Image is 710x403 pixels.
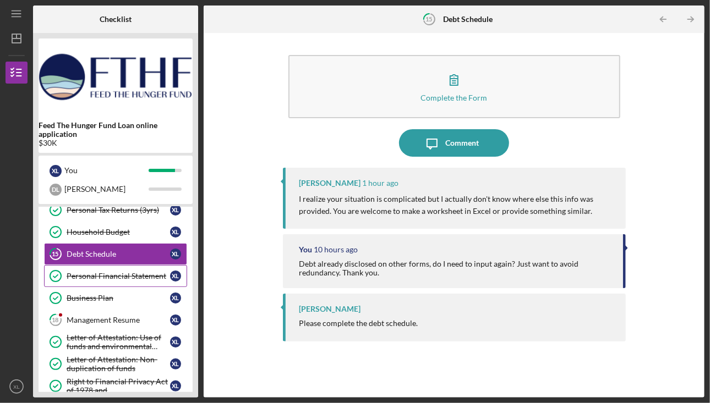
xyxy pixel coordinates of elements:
div: Household Budget [67,228,170,236]
div: Letter of Attestation: Use of funds and environmental compliance [67,333,170,351]
a: Letter of Attestation: Use of funds and environmental complianceXL [44,331,187,353]
p: I realize your situation is complicated but I actually don't know where else this info was provid... [299,193,615,218]
div: You [299,245,313,254]
a: Letter of Attestation: Non-duplication of fundsXL [44,353,187,375]
a: Household BudgetXL [44,221,187,243]
div: Management Resume [67,316,170,324]
div: D L [50,184,62,196]
tspan: 15 [52,251,59,258]
time: 2025-08-19 11:46 [314,245,358,254]
div: Complete the Form [421,93,488,102]
button: Comment [399,129,509,157]
div: [PERSON_NAME] [299,305,361,313]
button: Complete the Form [288,55,620,118]
div: Personal Tax Returns (3yrs) [67,206,170,214]
time: 2025-08-19 20:36 [363,179,399,187]
div: [PERSON_NAME] [64,180,149,198]
div: Personal Financial Statement [67,272,170,280]
div: X L [170,292,181,303]
div: $30K [39,139,193,147]
a: Business PlanXL [44,287,187,309]
div: X L [170,314,181,325]
a: 15Debt ScheduleXL [44,243,187,265]
div: Comment [446,129,479,157]
div: [PERSON_NAME] [299,179,361,187]
div: X L [170,205,181,216]
div: Letter of Attestation: Non-duplication of funds [67,355,170,373]
a: Personal Financial StatementXL [44,265,187,287]
div: Debt already disclosed on other forms, do I need to input again? Just want to avoid redundancy. T... [299,260,612,277]
div: Right to Financial Privacy Act of 1978 and Acknowledgement [67,377,170,395]
b: Debt Schedule [443,15,493,24]
div: X L [50,165,62,177]
div: X L [170,336,181,347]
b: Checklist [100,15,132,24]
div: You [64,161,149,180]
a: Personal Tax Returns (3yrs)XL [44,199,187,221]
div: X L [170,380,181,391]
div: Business Plan [67,294,170,302]
div: X L [170,249,181,260]
div: X L [170,227,181,238]
div: X L [170,358,181,369]
a: 18Management ResumeXL [44,309,187,331]
button: XL [6,376,28,398]
div: X L [170,270,181,281]
a: Right to Financial Privacy Act of 1978 and AcknowledgementXL [44,375,187,397]
div: Debt Schedule [67,250,170,258]
img: Product logo [39,44,193,110]
b: Feed The Hunger Fund Loan online application [39,121,193,139]
text: XL [13,384,20,390]
div: Please complete the debt schedule. [299,319,418,328]
tspan: 18 [52,317,59,324]
tspan: 15 [425,15,432,23]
